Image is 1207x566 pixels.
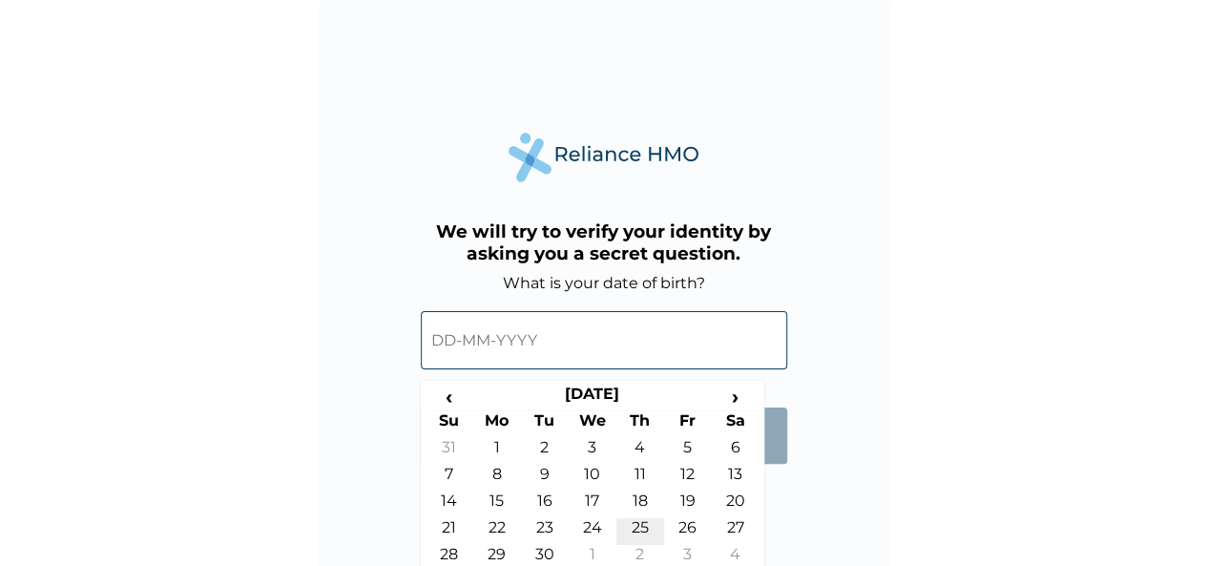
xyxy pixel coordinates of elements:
h3: We will try to verify your identity by asking you a secret question. [421,220,787,264]
td: 7 [426,465,473,492]
th: Tu [521,411,569,438]
input: DD-MM-YYYY [421,311,787,369]
th: Fr [664,411,712,438]
td: 5 [664,438,712,465]
td: 24 [569,518,616,545]
td: 20 [712,492,760,518]
td: 13 [712,465,760,492]
span: › [712,385,760,409]
th: [DATE] [473,385,712,411]
th: Mo [473,411,521,438]
td: 25 [616,518,664,545]
td: 23 [521,518,569,545]
td: 2 [521,438,569,465]
td: 21 [426,518,473,545]
td: 31 [426,438,473,465]
td: 12 [664,465,712,492]
td: 4 [616,438,664,465]
td: 1 [473,438,521,465]
td: 18 [616,492,664,518]
th: We [569,411,616,438]
td: 9 [521,465,569,492]
th: Su [426,411,473,438]
span: ‹ [426,385,473,409]
td: 14 [426,492,473,518]
td: 10 [569,465,616,492]
td: 6 [712,438,760,465]
td: 11 [616,465,664,492]
td: 22 [473,518,521,545]
td: 17 [569,492,616,518]
img: Reliance Health's Logo [509,133,699,181]
td: 27 [712,518,760,545]
td: 16 [521,492,569,518]
td: 15 [473,492,521,518]
td: 19 [664,492,712,518]
th: Sa [712,411,760,438]
td: 26 [664,518,712,545]
label: What is your date of birth? [503,274,705,292]
th: Th [616,411,664,438]
td: 3 [569,438,616,465]
td: 8 [473,465,521,492]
